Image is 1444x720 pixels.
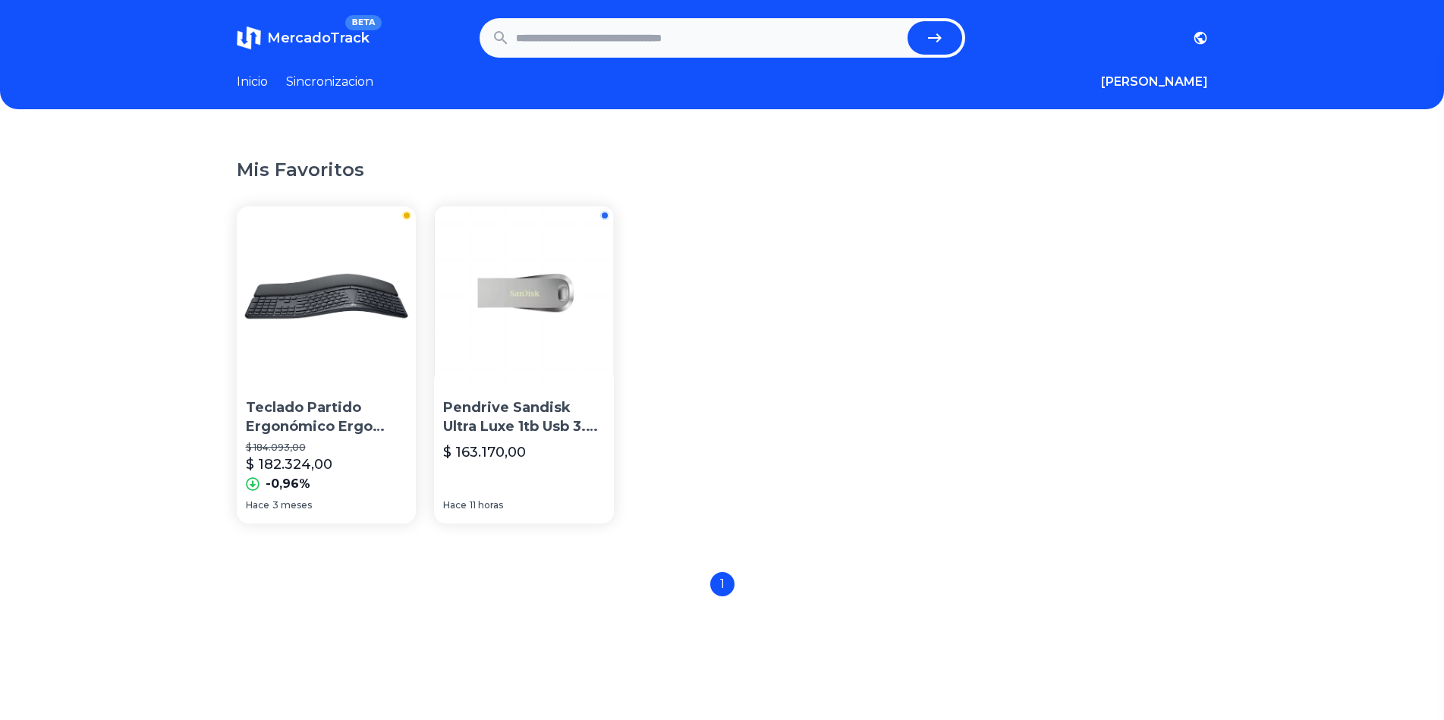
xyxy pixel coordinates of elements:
a: Sincronizacion [286,73,373,91]
span: Hace [246,499,269,511]
span: 3 meses [272,499,312,511]
span: 11 horas [470,499,503,511]
a: Teclado Partido Ergonómico Ergo K860 Logitech Color del teclado Negro Idioma EspañolTeclado Parti... [237,206,417,523]
p: $ 163.170,00 [443,442,526,463]
p: Teclado Partido Ergonómico Ergo K860 Logitech Color del teclado Negro Idioma Español [246,398,407,436]
span: Hace [443,499,467,511]
button: [PERSON_NAME] [1101,73,1208,91]
a: MercadoTrackBETA [237,26,370,50]
h1: Mis Favoritos [237,158,1208,182]
p: $ 182.324,00 [246,454,332,475]
p: Pendrive Sandisk Ultra Luxe 1tb Usb 3.2 Gen 1 Hasta 400mb/s [443,398,605,436]
a: Pendrive Sandisk Ultra Luxe 1tb Usb 3.2 Gen 1 Hasta 400mb/sPendrive Sandisk Ultra Luxe 1tb Usb 3.... [434,206,614,523]
span: BETA [345,15,381,30]
a: Inicio [237,73,268,91]
span: MercadoTrack [267,30,370,46]
img: Pendrive Sandisk Ultra Luxe 1tb Usb 3.2 Gen 1 Hasta 400mb/s [434,206,614,386]
p: $ 184.093,00 [246,442,407,454]
img: MercadoTrack [237,26,261,50]
p: -0,96% [266,475,310,493]
img: Teclado Partido Ergonómico Ergo K860 Logitech Color del teclado Negro Idioma Español [237,206,417,386]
